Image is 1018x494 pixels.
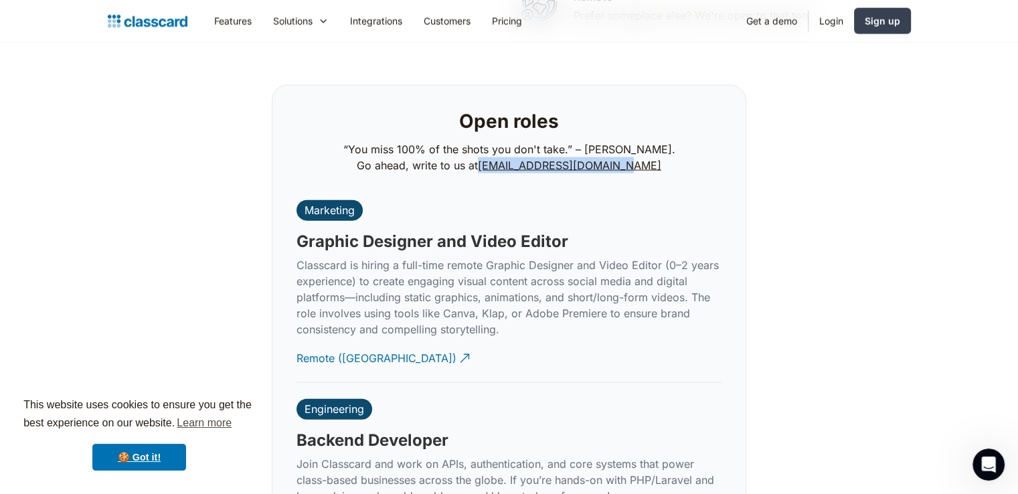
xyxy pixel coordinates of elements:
[343,141,675,173] p: “You miss 100% of the shots you don't take.” – [PERSON_NAME]. Go ahead, write to us at
[854,8,911,34] a: Sign up
[23,397,255,433] span: This website uses cookies to ensure you get the best experience on our website.
[203,6,262,36] a: Features
[11,384,268,483] div: cookieconsent
[736,6,808,36] a: Get a demo
[339,6,413,36] a: Integrations
[972,448,1005,481] iframe: Intercom live chat
[865,14,900,28] div: Sign up
[296,257,722,337] p: Classcard is hiring a full-time remote Graphic Designer and Video Editor (0–2 years experience) t...
[296,430,448,450] h3: Backend Developer
[296,232,568,252] h3: Graphic Designer and Video Editor
[108,12,187,31] a: home
[92,444,186,471] a: dismiss cookie message
[305,402,364,416] div: Engineering
[413,6,481,36] a: Customers
[481,6,533,36] a: Pricing
[175,413,234,433] a: learn more about cookies
[459,110,559,133] h2: Open roles
[809,6,854,36] a: Login
[478,159,661,172] a: [EMAIL_ADDRESS][DOMAIN_NAME]
[296,340,456,366] div: Remote ([GEOGRAPHIC_DATA])
[273,14,313,28] div: Solutions
[296,340,472,377] a: Remote ([GEOGRAPHIC_DATA])
[262,6,339,36] div: Solutions
[305,203,355,217] div: Marketing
